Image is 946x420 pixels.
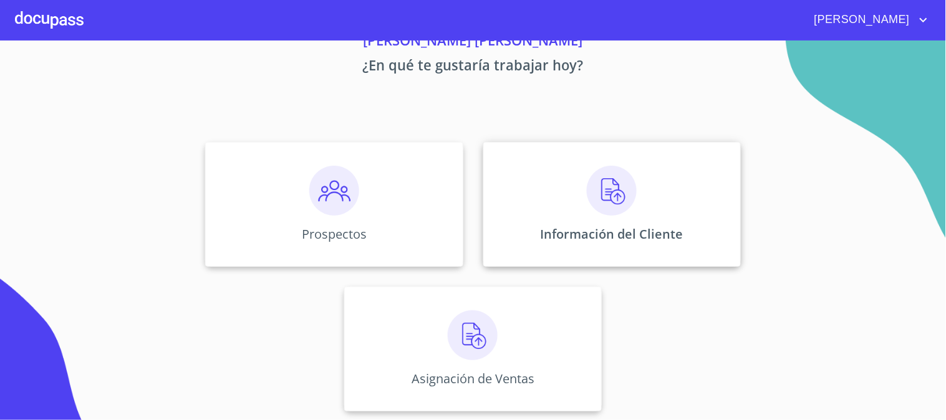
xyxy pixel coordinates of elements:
p: Asignación de Ventas [412,370,534,387]
img: prospectos.png [309,166,359,216]
img: carga.png [587,166,637,216]
p: Prospectos [302,226,367,242]
p: [PERSON_NAME] [PERSON_NAME] [89,30,857,55]
img: carga.png [448,310,498,360]
span: [PERSON_NAME] [805,10,916,30]
p: ¿En qué te gustaría trabajar hoy? [89,55,857,80]
p: Información del Cliente [541,226,683,242]
button: account of current user [805,10,931,30]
